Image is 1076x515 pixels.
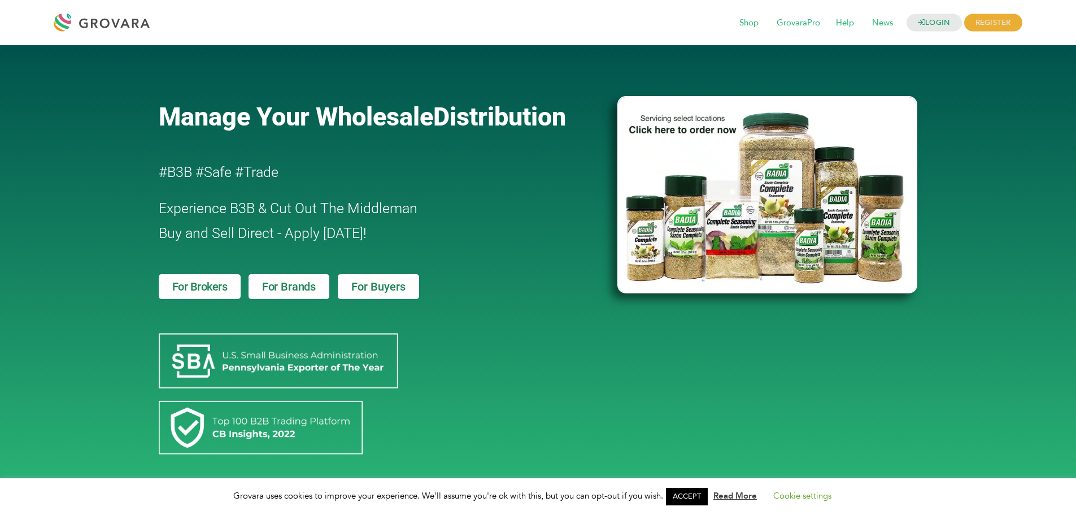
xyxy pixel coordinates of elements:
span: News [864,12,901,34]
span: Experience B3B & Cut Out The Middleman [159,200,417,217]
span: For Brokers [172,281,228,292]
a: For Brands [249,274,329,299]
span: Help [828,12,862,34]
a: Help [828,17,862,29]
h2: #B3B #Safe #Trade [159,160,553,185]
span: Grovara uses cookies to improve your experience. We'll assume you're ok with this, but you can op... [233,490,843,501]
a: For Brokers [159,274,241,299]
span: Distribution [433,102,566,132]
a: LOGIN [907,14,962,32]
span: For Buyers [351,281,406,292]
span: Buy and Sell Direct - Apply [DATE]! [159,225,367,241]
a: For Buyers [338,274,419,299]
a: News [864,17,901,29]
span: For Brands [262,281,316,292]
a: GrovaraPro [769,17,828,29]
a: Shop [731,17,766,29]
span: Shop [731,12,766,34]
a: Read More [713,490,757,501]
a: Manage Your WholesaleDistribution [159,102,599,132]
a: ACCEPT [666,488,708,505]
span: GrovaraPro [769,12,828,34]
span: Manage Your Wholesale [159,102,433,132]
a: Cookie settings [773,490,831,501]
span: REGISTER [964,14,1022,32]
